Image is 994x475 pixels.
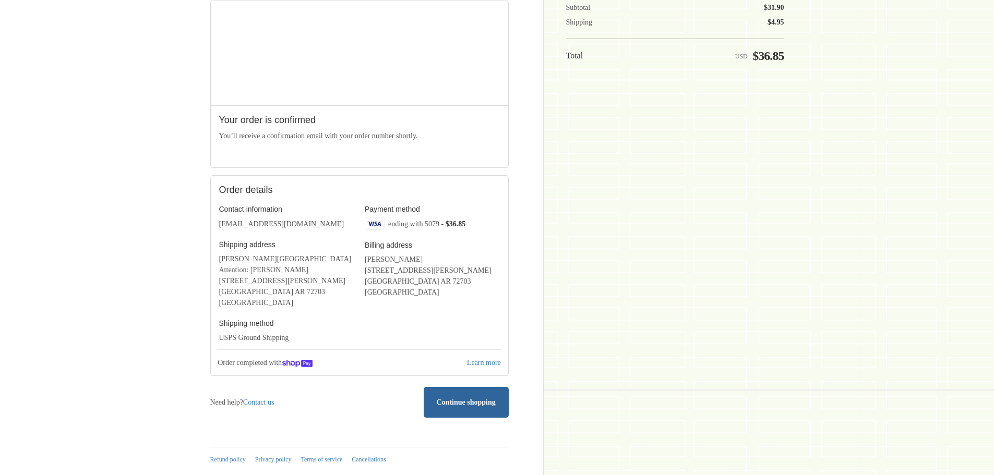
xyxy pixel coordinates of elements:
p: USPS Ground Shipping [219,332,354,343]
address: [PERSON_NAME] [STREET_ADDRESS][PERSON_NAME] [GEOGRAPHIC_DATA] AR 72703 [GEOGRAPHIC_DATA] [365,254,500,298]
h2: Your order is confirmed [219,114,500,126]
span: - $36.85 [441,220,466,227]
span: Shipping [566,18,593,26]
p: Order completed with [217,356,466,370]
p: You’ll receive a confirmation email with your order number shortly. [219,130,500,141]
span: Total [566,51,583,60]
a: Contact us [243,398,274,406]
span: $4.95 [768,18,784,26]
h2: Order details [219,184,360,196]
a: Continue shopping [424,387,509,418]
h3: Shipping address [219,240,354,249]
a: Learn more about Shop Pay [466,357,502,369]
h3: Billing address [365,240,500,250]
iframe: Google map displaying pin point of shipping address: Fayetteville, Arkansas [211,1,509,105]
a: Cancellations [352,456,386,463]
h3: Contact information [219,204,354,214]
a: Refund policy [210,456,246,463]
span: $36.85 [752,49,784,63]
a: Terms of service [301,456,342,463]
h3: Payment method [365,204,500,214]
address: [PERSON_NAME][GEOGRAPHIC_DATA] Attention: [PERSON_NAME] [STREET_ADDRESS][PERSON_NAME] [GEOGRAPHIC... [219,253,354,308]
h3: Shipping method [219,319,354,328]
bdo: [EMAIL_ADDRESS][DOMAIN_NAME] [219,220,344,228]
a: Privacy policy [255,456,292,463]
span: Continue shopping [436,398,495,406]
span: ending with 5079 [388,220,439,227]
span: USD [735,53,748,60]
th: Subtotal [566,3,633,13]
span: $31.90 [764,4,784,11]
p: Need help? [210,397,274,408]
